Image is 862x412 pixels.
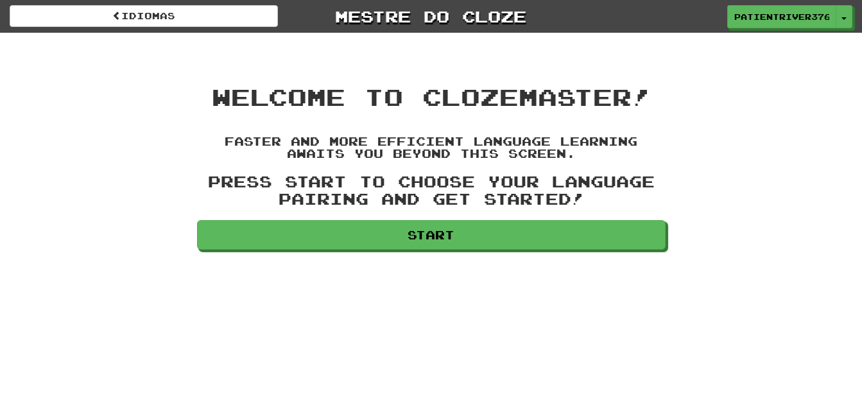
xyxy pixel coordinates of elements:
[197,173,666,207] h3: Press Start to choose your language pairing and get started!
[10,5,278,27] a: Idiomas
[297,5,565,28] a: Mestre do Cloze
[197,84,666,110] h1: Welcome to Clozemaster!
[197,220,666,250] a: Start
[727,5,836,28] a: PatientRiver3762
[197,135,666,161] h4: Faster and more efficient language learning awaits you beyond this screen.
[734,11,829,22] span: PatientRiver3762
[121,10,175,21] font: Idiomas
